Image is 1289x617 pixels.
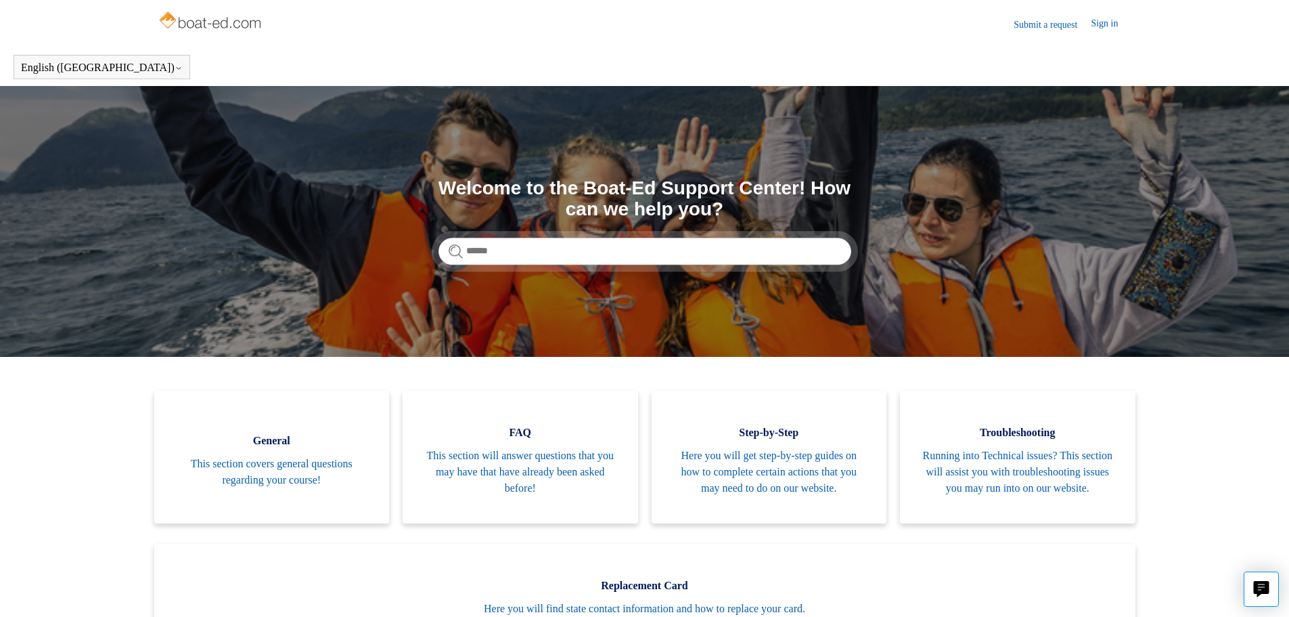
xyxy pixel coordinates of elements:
[175,601,1115,617] span: Here you will find state contact information and how to replace your card.
[672,425,867,441] span: Step-by-Step
[652,391,887,524] a: Step-by-Step Here you will get step-by-step guides on how to complete certain actions that you ma...
[158,8,265,35] img: Boat-Ed Help Center home page
[1014,18,1091,32] a: Submit a request
[175,456,369,488] span: This section covers general questions regarding your course!
[154,391,390,524] a: General This section covers general questions regarding your course!
[672,448,867,496] span: Here you will get step-by-step guides on how to complete certain actions that you may need to do ...
[423,448,618,496] span: This section will answer questions that you may have that have already been asked before!
[403,391,638,524] a: FAQ This section will answer questions that you may have that have already been asked before!
[175,433,369,449] span: General
[920,425,1115,441] span: Troubleshooting
[920,448,1115,496] span: Running into Technical issues? This section will assist you with troubleshooting issues you may r...
[438,178,851,220] h1: Welcome to the Boat-Ed Support Center! How can we help you?
[21,62,183,74] button: English ([GEOGRAPHIC_DATA])
[438,238,851,265] input: Search
[1244,572,1279,607] button: Live chat
[175,578,1115,594] span: Replacement Card
[900,391,1135,524] a: Troubleshooting Running into Technical issues? This section will assist you with troubleshooting ...
[1091,16,1131,33] a: Sign in
[423,425,618,441] span: FAQ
